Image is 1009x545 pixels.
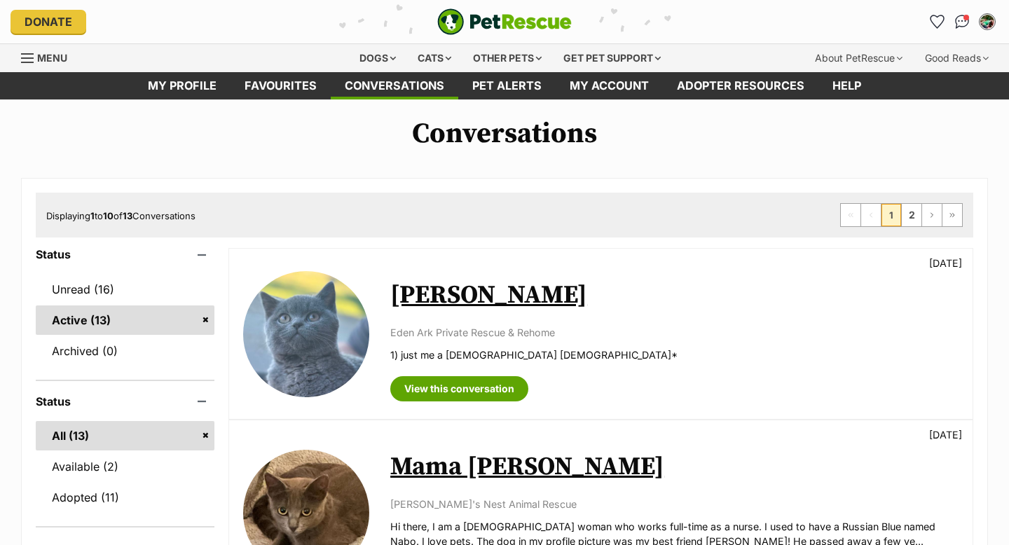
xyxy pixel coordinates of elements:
[818,72,875,99] a: Help
[805,44,912,72] div: About PetRescue
[390,451,664,483] a: Mama [PERSON_NAME]
[458,72,556,99] a: Pet alerts
[390,497,959,511] p: [PERSON_NAME]'s Nest Animal Rescue
[881,204,901,226] span: Page 1
[231,72,331,99] a: Favourites
[463,44,551,72] div: Other pets
[11,10,86,34] a: Donate
[36,421,214,450] a: All (13)
[90,210,95,221] strong: 1
[390,325,959,340] p: Eden Ark Private Rescue & Rehome
[331,72,458,99] a: conversations
[663,72,818,99] a: Adopter resources
[926,11,948,33] a: Favourites
[437,8,572,35] img: logo-e224e6f780fb5917bec1dbf3a21bbac754714ae5b6737aabdf751b685950b380.svg
[929,256,962,270] p: [DATE]
[951,11,973,33] a: Conversations
[942,204,962,226] a: Last page
[915,44,998,72] div: Good Reads
[21,44,77,69] a: Menu
[243,271,369,397] img: Taylor
[437,8,572,35] a: PetRescue
[929,427,962,442] p: [DATE]
[902,204,921,226] a: Page 2
[408,44,461,72] div: Cats
[350,44,406,72] div: Dogs
[36,336,214,366] a: Archived (0)
[922,204,942,226] a: Next page
[36,248,214,261] header: Status
[123,210,132,221] strong: 13
[390,280,587,311] a: [PERSON_NAME]
[554,44,671,72] div: Get pet support
[841,204,860,226] span: First page
[840,203,963,227] nav: Pagination
[926,11,998,33] ul: Account quick links
[36,275,214,304] a: Unread (16)
[103,210,114,221] strong: 10
[390,347,959,362] p: 1) just me a [DEMOGRAPHIC_DATA] [DEMOGRAPHIC_DATA]*
[976,11,998,33] button: My account
[36,452,214,481] a: Available (2)
[861,204,881,226] span: Previous page
[134,72,231,99] a: My profile
[46,210,195,221] span: Displaying to of Conversations
[36,483,214,512] a: Adopted (11)
[37,52,67,64] span: Menu
[390,376,528,401] a: View this conversation
[980,15,994,29] img: Hayley Flynn profile pic
[955,15,970,29] img: chat-41dd97257d64d25036548639549fe6c8038ab92f7586957e7f3b1b290dea8141.svg
[36,305,214,335] a: Active (13)
[36,395,214,408] header: Status
[556,72,663,99] a: My account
